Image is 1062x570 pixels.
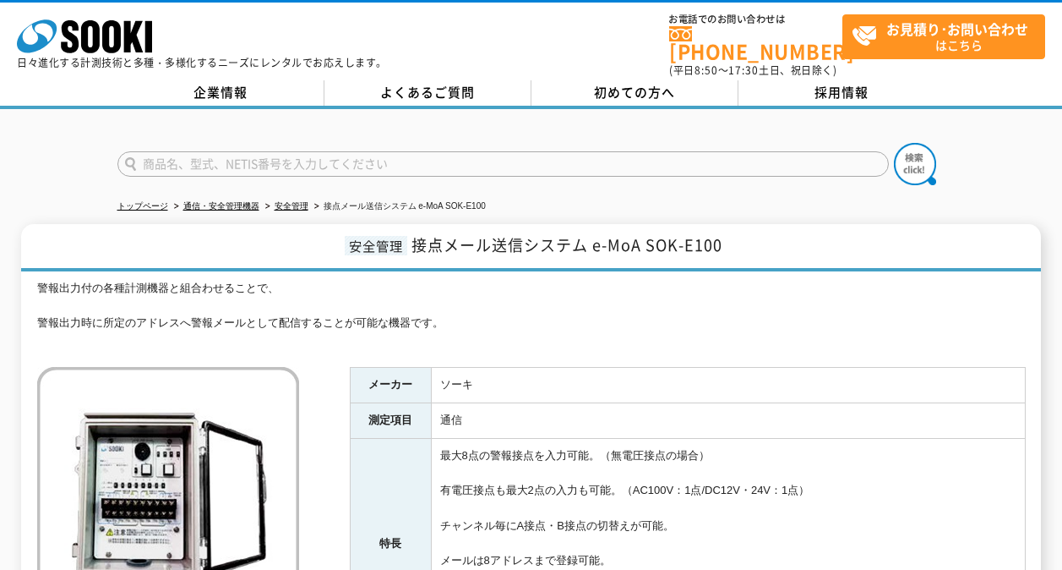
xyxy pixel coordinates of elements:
[669,63,836,78] span: (平日 ～ 土日、祝日除く)
[894,143,936,185] img: btn_search.png
[738,80,945,106] a: 採用情報
[37,280,1026,350] div: 警報出力付の各種計測機器と組合わせることで、 警報出力時に所定のアドレスへ警報メールとして配信することが可能な機器です。
[669,14,842,25] span: お電話でのお問い合わせは
[431,368,1025,403] td: ソーキ
[324,80,531,106] a: よくあるご質問
[669,26,842,61] a: [PHONE_NUMBER]
[350,403,431,438] th: 測定項目
[117,201,168,211] a: トップページ
[531,80,738,106] a: 初めての方へ
[728,63,759,78] span: 17:30
[117,151,889,177] input: 商品名、型式、NETIS番号を入力してください
[431,403,1025,438] td: 通信
[411,233,722,256] span: 接点メール送信システム e-MoA SOK-E100
[842,14,1045,59] a: お見積り･お問い合わせはこちら
[345,236,407,255] span: 安全管理
[311,198,486,216] li: 接点メール送信システム e-MoA SOK-E100
[594,83,675,101] span: 初めての方へ
[852,15,1044,58] span: はこちら
[117,80,324,106] a: 企業情報
[17,58,387,68] p: 日々進化する計測技術と多種・多様化するニーズにレンタルでお応えします。
[886,19,1028,39] strong: お見積り･お問い合わせ
[183,201,259,211] a: 通信・安全管理機器
[350,368,431,403] th: メーカー
[275,201,308,211] a: 安全管理
[694,63,718,78] span: 8:50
